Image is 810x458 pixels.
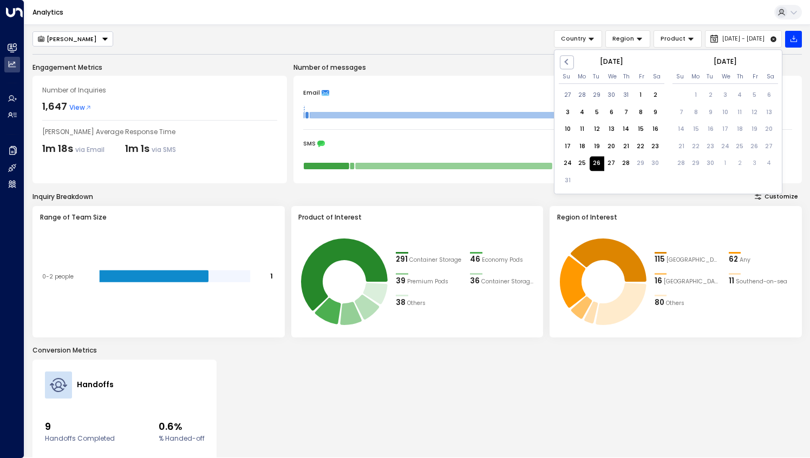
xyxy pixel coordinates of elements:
div: Inquiry Breakdown [32,192,93,202]
div: 16 [655,276,662,287]
div: Not available Friday, September 26th, 2025 [747,140,762,154]
div: Not available Wednesday, September 10th, 2025 [718,105,733,120]
div: Month September, 2025 [674,86,776,171]
div: 39Premium Pods [396,276,462,287]
div: Month August, 2025 [560,86,663,188]
div: Choose Saturday, August 23rd, 2025 [648,140,663,154]
span: via Email [75,145,104,154]
span: Country [561,34,586,44]
h3: Region of Interest [557,213,795,222]
tspan: 1 [270,272,273,281]
button: Previous Month [560,55,574,69]
button: Region [605,30,650,48]
div: Not available Monday, September 22nd, 2025 [689,140,703,154]
div: SMS [303,140,792,148]
div: Not available Tuesday, September 16th, 2025 [703,122,718,137]
div: Monday [578,74,585,81]
div: [PERSON_NAME] [37,35,97,43]
div: 38Others [396,297,462,308]
div: Choose Tuesday, August 12th, 2025 [590,122,604,137]
div: Sunday [563,74,570,81]
div: Thursday [736,74,743,81]
div: Number of Inquiries [42,85,277,95]
p: Engagement Metrics [32,63,287,72]
div: Thursday [623,74,630,81]
div: Choose Monday, August 4th, 2025 [575,105,590,120]
div: Choose Monday, August 18th, 2025 [575,140,590,154]
div: Saturday [767,74,774,81]
div: Choose Thursday, August 21st, 2025 [619,140,633,154]
div: Wednesday [722,74,729,81]
div: Not available Saturday, September 6th, 2025 [762,88,776,103]
div: Choose Friday, August 1st, 2025 [633,88,648,103]
div: Not available Sunday, September 14th, 2025 [674,122,689,137]
div: Choose Wednesday, August 13th, 2025 [604,122,619,137]
div: Monday [691,74,698,81]
div: 36Container Storage- [470,276,536,287]
div: Not available Monday, September 8th, 2025 [689,105,703,120]
div: 1m 1s [125,141,176,156]
span: 9 [45,419,115,434]
a: Analytics [32,8,63,17]
div: Friday [638,74,645,81]
p: Number of messages [293,63,802,72]
div: Not available Friday, September 19th, 2025 [747,122,762,137]
div: 46 [470,254,480,265]
div: Not available Wednesday, September 17th, 2025 [718,122,733,137]
div: Choose Thursday, August 14th, 2025 [619,122,633,137]
div: Sunday [676,74,683,81]
span: Others [666,299,684,308]
div: [DATE] [559,57,664,67]
span: Container Storage [409,256,461,264]
div: Choose Tuesday, August 19th, 2025 [590,140,604,154]
button: [DATE] - [DATE] [705,30,782,48]
span: Any [740,256,750,264]
div: Choose Saturday, August 16th, 2025 [648,122,663,137]
div: Not available Monday, September 15th, 2025 [689,122,703,137]
span: Economy Pods [482,256,523,264]
button: Country [554,30,602,48]
div: Not available Wednesday, October 1st, 2025 [718,156,733,171]
div: 38 [396,297,406,308]
div: Choose Monday, July 28th, 2025 [575,88,590,103]
h4: Handoffs [77,380,114,390]
div: 115 [655,254,665,265]
div: Choose Wednesday, August 27th, 2025 [604,156,619,171]
div: Tuesday [593,74,600,81]
div: Not available Wednesday, September 3rd, 2025 [718,88,733,103]
div: [PERSON_NAME] Average Response Time [42,127,277,137]
div: Not available Thursday, September 25th, 2025 [733,140,747,154]
div: Choose Sunday, August 24th, 2025 [560,156,575,171]
div: 1m 18s [42,141,104,156]
div: 62 [729,254,738,265]
div: Not available Saturday, September 13th, 2025 [762,105,776,120]
div: Friday [752,74,759,81]
div: Not available Tuesday, September 30th, 2025 [703,156,718,171]
span: View [69,103,92,112]
label: Handoffs Completed [45,434,115,443]
div: Not available Friday, August 29th, 2025 [633,156,648,171]
span: Northampton [664,277,721,286]
div: Choose Sunday, August 10th, 2025 [560,122,575,137]
div: Button group with a nested menu [32,31,113,47]
button: [PERSON_NAME] [32,31,113,47]
div: 62Any [729,254,795,265]
div: 291Container Storage [396,254,462,265]
div: Not available Saturday, August 30th, 2025 [648,156,663,171]
p: Conversion Metrics [32,346,802,355]
div: Not available Friday, October 3rd, 2025 [747,156,762,171]
div: Not available Wednesday, September 24th, 2025 [718,140,733,154]
div: Choose Wednesday, July 30th, 2025 [604,88,619,103]
div: Choose Tuesday, August 5th, 2025 [590,105,604,120]
div: Not available Monday, September 1st, 2025 [689,88,703,103]
span: Email [303,89,320,97]
h3: Range of Team Size [40,213,278,222]
div: Not available Saturday, September 20th, 2025 [762,122,776,137]
div: Choose Friday, August 8th, 2025 [633,105,648,120]
div: 80 [655,297,664,308]
div: Choose Sunday, August 3rd, 2025 [560,105,575,120]
div: Not available Tuesday, September 2nd, 2025 [703,88,718,103]
div: Saturday [653,74,660,81]
div: 39 [396,276,406,287]
span: Premium Pods [407,277,448,286]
